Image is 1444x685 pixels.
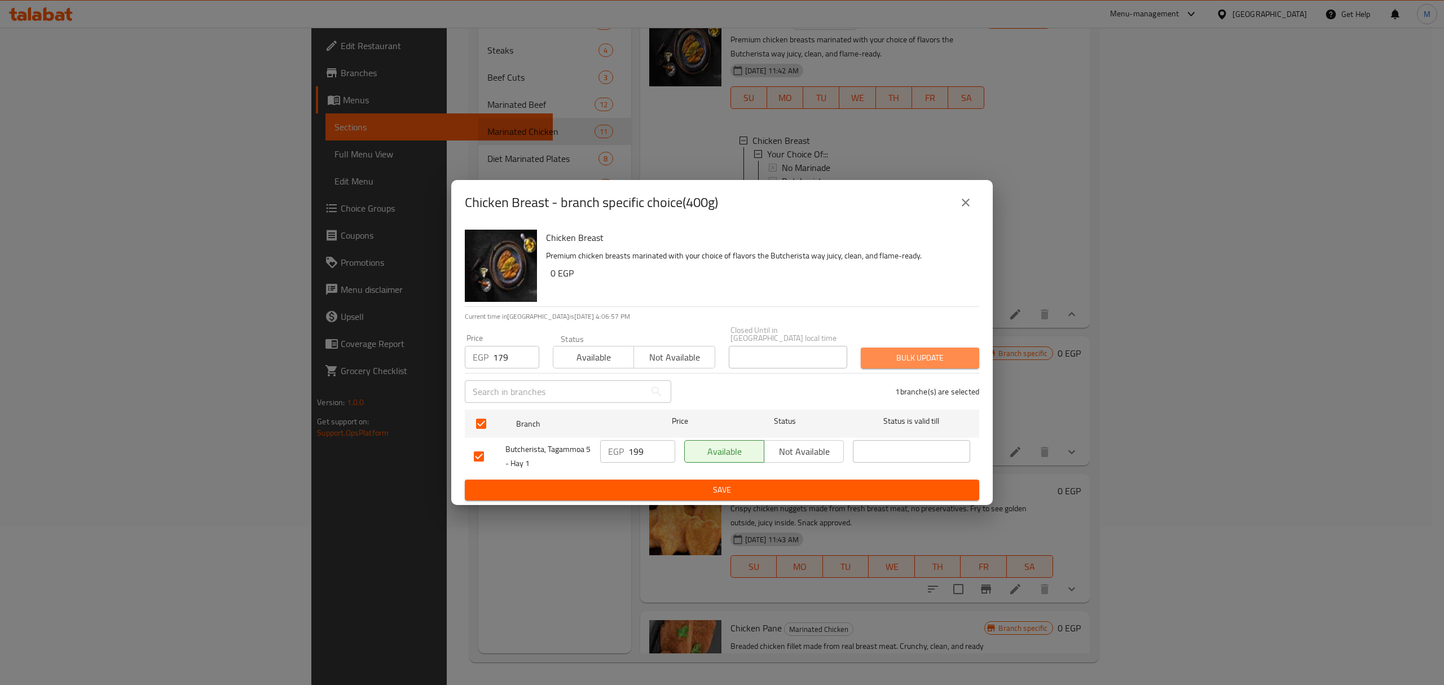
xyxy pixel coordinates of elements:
span: Available [558,349,629,366]
p: 1 branche(s) are selected [895,386,979,397]
p: Current time in [GEOGRAPHIC_DATA] is [DATE] 4:06:57 PM [465,311,979,322]
img: Chicken Breast [465,230,537,302]
span: Status [727,414,844,428]
span: Not available [639,349,710,366]
span: Save [474,483,970,497]
h6: 0 EGP [551,265,970,281]
button: Available [684,440,764,463]
button: Bulk update [861,348,979,368]
h2: Chicken Breast - branch specific choice(400g) [465,194,718,212]
input: Search in branches [465,380,645,403]
button: Available [553,346,634,368]
p: Premium chicken breasts marinated with your choice of flavors the Butcherista way juicy, clean, a... [546,249,970,263]
span: Status is valid till [853,414,970,428]
p: EGP [608,445,624,458]
input: Please enter price [628,440,675,463]
span: Price [642,414,717,428]
span: Butcherista, Tagammoa 5 - Hay 1 [505,442,591,471]
p: EGP [473,350,488,364]
span: Not available [769,444,839,460]
input: Please enter price [493,346,539,368]
button: Not available [633,346,715,368]
span: Available [689,444,760,460]
span: Branch [516,417,633,431]
span: Bulk update [870,351,970,365]
button: close [952,189,979,216]
button: Save [465,480,979,500]
h6: Chicken Breast [546,230,970,245]
button: Not available [764,440,844,463]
